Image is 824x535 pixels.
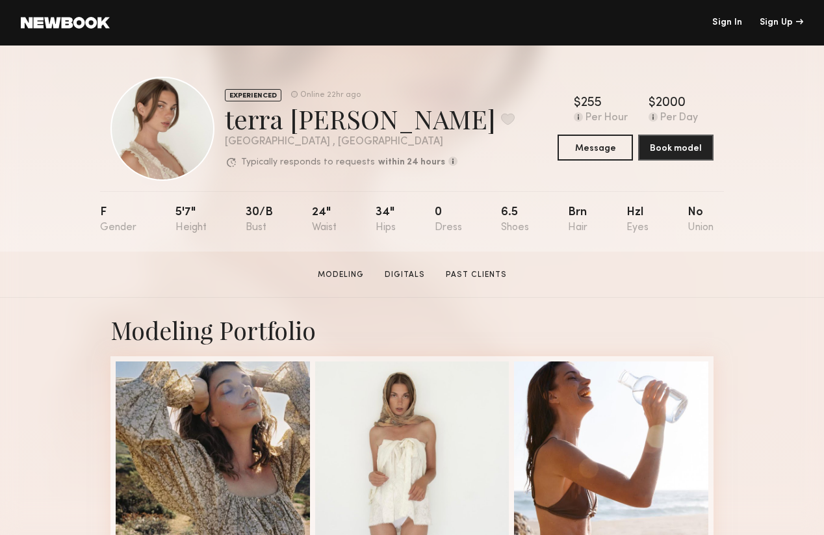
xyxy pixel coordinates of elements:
div: 34" [376,207,396,233]
div: $ [649,97,656,110]
div: 30/b [246,207,273,233]
div: EXPERIENCED [225,89,281,101]
b: within 24 hours [378,158,445,167]
div: Per Day [660,112,698,124]
div: No [688,207,714,233]
div: Brn [568,207,587,233]
div: Sign Up [760,18,803,27]
a: Modeling [313,269,369,281]
div: 255 [581,97,602,110]
a: Digitals [380,269,430,281]
button: Message [558,135,633,161]
div: [GEOGRAPHIC_DATA] , [GEOGRAPHIC_DATA] [225,137,515,148]
a: Sign In [712,18,742,27]
div: $ [574,97,581,110]
div: Online 22hr ago [300,91,361,99]
div: Per Hour [586,112,628,124]
div: 0 [435,207,462,233]
div: 5'7" [175,207,207,233]
div: Hzl [626,207,649,233]
div: F [100,207,136,233]
div: terra [PERSON_NAME] [225,101,515,136]
a: Past Clients [441,269,512,281]
button: Book model [638,135,714,161]
div: 6.5 [501,207,529,233]
div: 2000 [656,97,686,110]
div: Modeling Portfolio [110,313,714,346]
div: 24" [312,207,337,233]
p: Typically responds to requests [241,158,375,167]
